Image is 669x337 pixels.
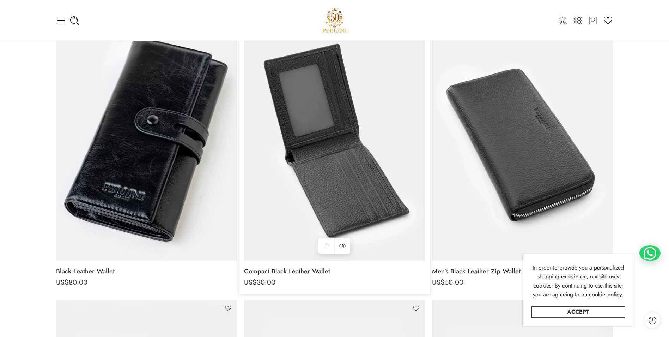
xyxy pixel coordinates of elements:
[432,264,613,278] a: Men’s Black Leather Zip Wallet
[56,277,69,288] span: US$
[533,264,624,299] span: In order to provide you a personalized shopping experience, our site uses cookies. By continuing ...
[56,264,237,278] a: Black Leather Wallet
[432,277,463,288] bdi: 50.00
[56,277,87,288] bdi: 80.00
[320,5,350,35] img: Pellini
[244,264,425,278] a: Compact Black Leather Wallet
[588,16,598,25] a: Cart
[244,277,257,288] span: US$
[432,277,445,288] span: US$
[244,277,275,288] bdi: 30.00
[603,16,613,25] a: Wishlist
[531,306,625,318] a: Accept
[318,238,334,254] a: Add to cart: “Compact Black Leather Wallet”
[589,290,624,299] a: cookie policy.
[558,16,567,25] a: Login / Register
[320,5,350,35] a: Pellini -
[334,238,350,254] a: QUICK SHOP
